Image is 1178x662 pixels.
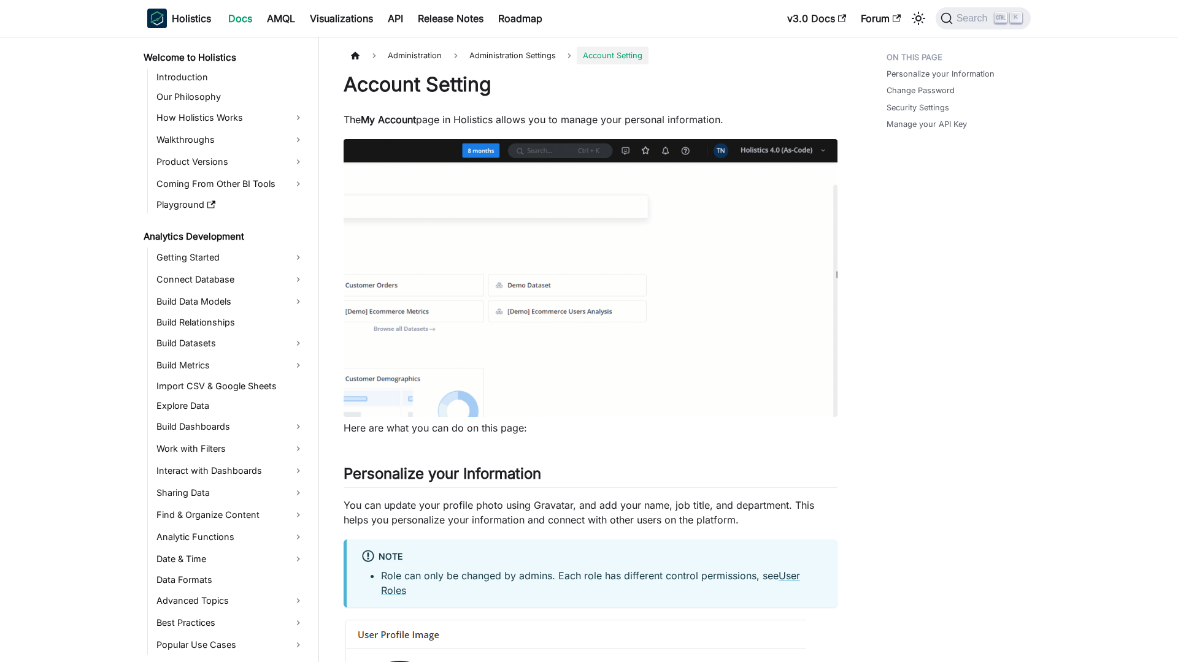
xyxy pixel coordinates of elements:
[344,72,837,97] h1: Account Setting
[410,9,491,28] a: Release Notes
[153,174,308,194] a: Coming From Other BI Tools
[909,9,928,28] button: Switch between dark and light mode (currently light mode)
[344,47,367,64] a: Home page
[153,152,308,172] a: Product Versions
[344,112,837,127] p: The page in Holistics allows you to manage your personal information.
[153,439,308,458] a: Work with Filters
[1010,12,1022,23] kbd: K
[153,314,308,331] a: Build Relationships
[153,248,308,267] a: Getting Started
[153,130,308,150] a: Walkthroughs
[953,13,995,24] span: Search
[140,228,308,245] a: Analytics Development
[153,549,308,569] a: Date & Time
[147,9,211,28] a: HolisticsHolistics
[382,47,448,64] span: Administration
[302,9,380,28] a: Visualizations
[153,591,308,611] a: Advanced Topics
[887,68,995,80] a: Personalize your Information
[887,118,967,130] a: Manage your API Key
[153,461,308,481] a: Interact with Dashboards
[147,9,167,28] img: Holistics
[153,333,308,353] a: Build Datasets
[153,108,308,127] a: How Holistics Works
[936,7,1031,29] button: Search (Ctrl+K)
[135,37,319,662] nav: Docs sidebar
[577,47,649,64] span: Account Setting
[153,505,308,525] a: Find & Organize Content
[153,270,308,289] a: Connect Database
[887,85,955,96] a: Change Password
[344,498,837,527] p: You can update your profile photo using Gravatar, and add your name, job title, and department. T...
[780,9,853,28] a: v3.0 Docs
[887,102,949,113] a: Security Settings
[153,483,308,503] a: Sharing Data
[153,635,308,655] a: Popular Use Cases
[153,397,308,414] a: Explore Data
[344,465,837,488] h2: Personalize your Information
[221,9,260,28] a: Docs
[381,569,800,596] a: User Roles
[153,196,308,213] a: Playground
[153,527,308,547] a: Analytic Functions
[153,69,308,86] a: Introduction
[153,378,308,395] a: Import CSV & Google Sheets
[491,9,550,28] a: Roadmap
[260,9,302,28] a: AMQL
[344,47,837,64] nav: Breadcrumbs
[153,613,308,633] a: Best Practices
[153,292,308,311] a: Build Data Models
[463,47,562,64] span: Administration Settings
[140,49,308,66] a: Welcome to Holistics
[153,571,308,588] a: Data Formats
[380,9,410,28] a: API
[153,88,308,105] a: Our Philosophy
[153,356,308,375] a: Build Metrics
[153,417,308,436] a: Build Dashboards
[361,549,823,565] div: note
[361,113,416,126] strong: My Account
[344,420,837,435] p: Here are what you can do on this page:
[381,568,823,598] li: Role can only be changed by admins. Each role has different control permissions, see
[853,9,908,28] a: Forum
[172,11,211,26] b: Holistics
